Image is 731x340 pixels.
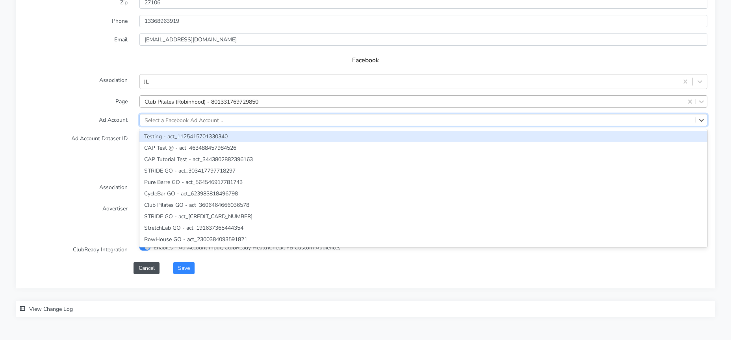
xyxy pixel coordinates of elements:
div: RowHouse GO - act_2300384093591821 [139,234,707,245]
label: Advertiser [18,203,134,215]
label: Page [18,95,134,108]
label: Association [18,181,134,196]
h5: TikTok [32,164,699,171]
div: Pure Barre GO - act_564546917781743 [139,177,707,188]
div: CAP Tutorial Test - act_3443802882396163 [139,154,707,165]
label: ClubReady Integration [18,243,134,256]
div: CycleBar GO - act_623983818496798 [139,188,707,199]
span: View Change Log [29,305,73,313]
label: Association [18,74,134,89]
button: Save [173,262,195,274]
div: CAP Test @ - act_463488457984526 [139,142,707,154]
div: Pure Barre GO - act_193605385208997 [139,245,707,256]
label: Ad Account Dataset ID [18,132,134,153]
input: Enter phone ... [139,15,707,27]
div: STRIDE GO - act_[CREDIT_CARD_NUMBER] [139,211,707,222]
label: Email [18,33,134,46]
div: JL [144,78,149,86]
h5: Settings [32,226,699,233]
h5: Facebook [32,57,699,64]
div: Club Pilates (Robinhood) - 801331769729850 [145,97,258,106]
div: Select a Facebook Ad Account .. [145,116,223,124]
label: Ad Account [18,114,134,126]
div: STRIDE GO - act_303417797718297 [139,165,707,177]
input: Enter Email ... [139,33,707,46]
div: StretchLab GO - act_191637365444354 [139,222,707,234]
label: Phone [18,15,134,27]
button: Cancel [134,262,159,274]
div: Club Pilates GO - act_3606464666036578 [139,199,707,211]
div: Testing - act_1125415701330340 [139,131,707,142]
